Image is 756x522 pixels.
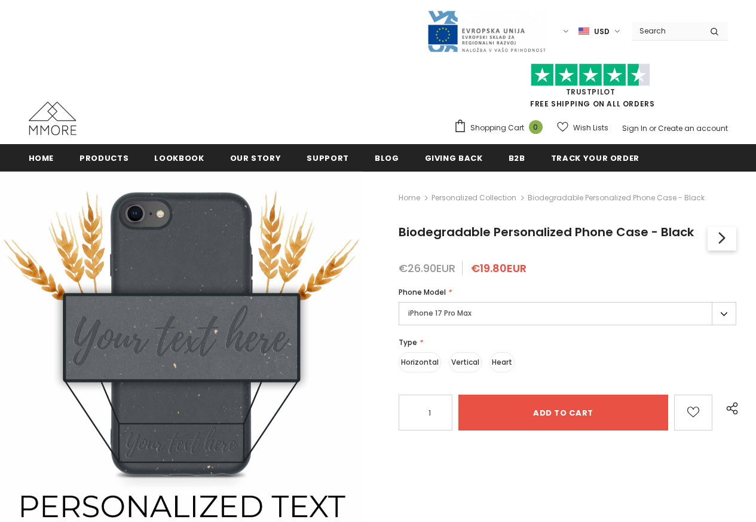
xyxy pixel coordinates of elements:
[531,63,650,87] img: Trust Pilot Stars
[427,26,546,36] a: Javni Razpis
[529,120,543,134] span: 0
[471,261,527,276] span: €19.80EUR
[566,87,616,97] a: Trustpilot
[454,119,549,137] a: Shopping Cart 0
[454,69,728,109] span: FREE SHIPPING ON ALL ORDERS
[425,144,483,171] a: Giving back
[557,117,608,138] a: Wish Lists
[449,352,482,373] label: Vertical
[79,152,128,164] span: Products
[528,191,705,205] span: Biodegradable Personalized Phone Case - Black
[79,144,128,171] a: Products
[551,144,639,171] a: Track your order
[509,144,525,171] a: B2B
[425,152,483,164] span: Giving back
[427,10,546,53] img: Javni Razpis
[307,144,349,171] a: support
[375,152,399,164] span: Blog
[632,22,701,39] input: Search Site
[431,193,516,203] a: Personalized Collection
[230,152,281,164] span: Our Story
[399,352,441,373] label: Horizontal
[594,26,610,38] span: USD
[399,287,446,297] span: Phone Model
[399,337,417,347] span: Type
[29,144,54,171] a: Home
[551,152,639,164] span: Track your order
[307,152,349,164] span: support
[649,123,656,133] span: or
[399,224,694,240] span: Biodegradable Personalized Phone Case - Black
[29,102,76,135] img: MMORE Cases
[658,123,728,133] a: Create an account
[399,302,736,325] label: iPhone 17 Pro Max
[154,152,204,164] span: Lookbook
[399,191,420,205] a: Home
[29,152,54,164] span: Home
[470,122,524,134] span: Shopping Cart
[399,261,455,276] span: €26.90EUR
[573,122,608,134] span: Wish Lists
[375,144,399,171] a: Blog
[579,26,589,36] img: USD
[622,123,647,133] a: Sign In
[230,144,281,171] a: Our Story
[489,352,515,373] label: Heart
[154,144,204,171] a: Lookbook
[509,152,525,164] span: B2B
[458,395,668,431] input: Add to cart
